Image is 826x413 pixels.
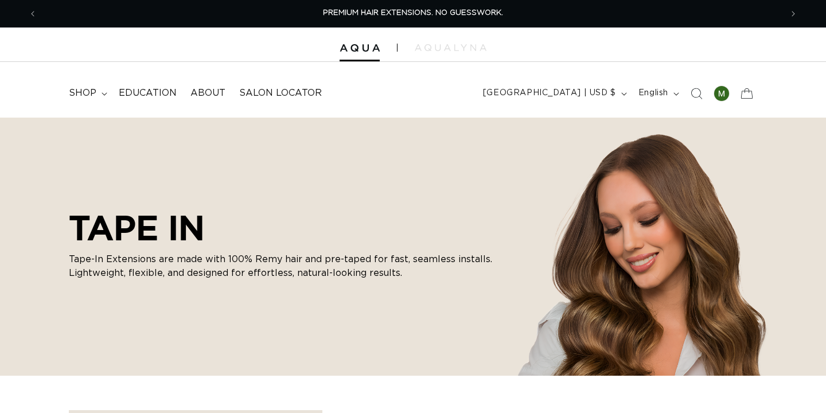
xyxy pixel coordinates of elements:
[62,80,112,106] summary: shop
[684,81,709,106] summary: Search
[239,87,322,99] span: Salon Locator
[69,87,96,99] span: shop
[632,83,684,104] button: English
[483,87,616,99] span: [GEOGRAPHIC_DATA] | USD $
[232,80,329,106] a: Salon Locator
[119,87,177,99] span: Education
[638,87,668,99] span: English
[112,80,184,106] a: Education
[20,3,45,25] button: Previous announcement
[781,3,806,25] button: Next announcement
[69,208,505,248] h2: TAPE IN
[323,9,503,17] span: PREMIUM HAIR EXTENSIONS. NO GUESSWORK.
[340,44,380,52] img: Aqua Hair Extensions
[476,83,632,104] button: [GEOGRAPHIC_DATA] | USD $
[184,80,232,106] a: About
[415,44,486,51] img: aqualyna.com
[190,87,225,99] span: About
[69,252,505,280] p: Tape-In Extensions are made with 100% Remy hair and pre-taped for fast, seamless installs. Lightw...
